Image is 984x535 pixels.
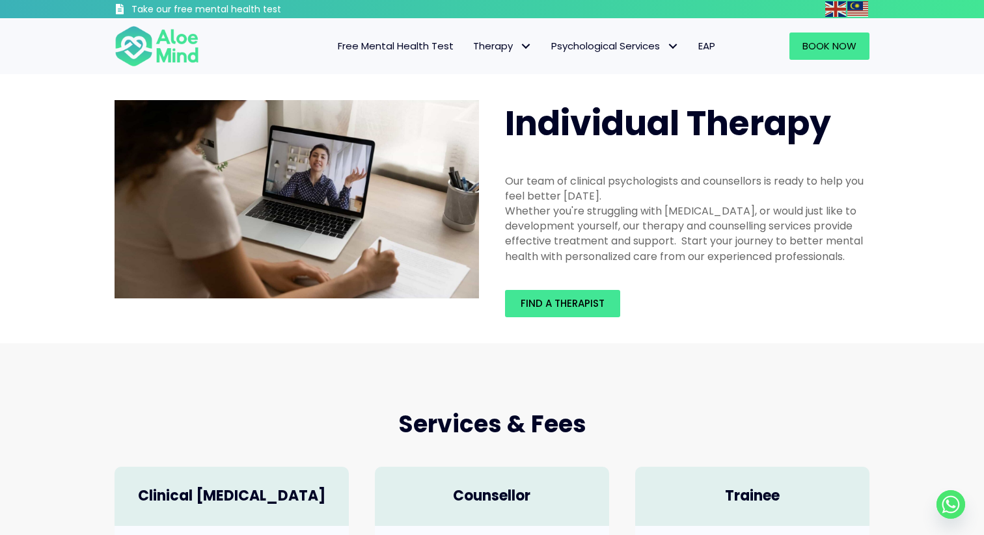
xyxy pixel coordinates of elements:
div: Our team of clinical psychologists and counsellors is ready to help you feel better [DATE]. [505,174,869,203]
span: Psychological Services: submenu [663,37,682,56]
span: Therapy [473,39,532,53]
a: Book Now [789,33,869,60]
span: Individual Therapy [505,99,831,147]
h4: Clinical [MEDICAL_DATA] [128,486,336,506]
div: Whether you're struggling with [MEDICAL_DATA], or would just like to development yourself, our th... [505,203,869,264]
img: en [825,1,846,17]
img: Therapy online individual [115,100,479,299]
h3: Take our free mental health test [131,3,351,16]
nav: Menu [216,33,725,60]
span: Services & Fees [398,408,586,441]
span: Therapy: submenu [516,37,535,56]
span: Free Mental Health Test [338,39,454,53]
h4: Trainee [648,486,856,506]
img: ms [847,1,868,17]
a: Whatsapp [936,490,965,519]
img: Aloe mind Logo [115,25,199,68]
a: English [825,1,847,16]
a: Free Mental Health Test [328,33,463,60]
a: Psychological ServicesPsychological Services: submenu [541,33,689,60]
a: EAP [689,33,725,60]
span: Psychological Services [551,39,679,53]
span: Book Now [802,39,856,53]
a: Take our free mental health test [115,3,351,18]
span: EAP [698,39,715,53]
a: Malay [847,1,869,16]
span: Find a therapist [521,296,605,310]
h4: Counsellor [388,486,596,506]
a: TherapyTherapy: submenu [463,33,541,60]
a: Find a therapist [505,290,620,317]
